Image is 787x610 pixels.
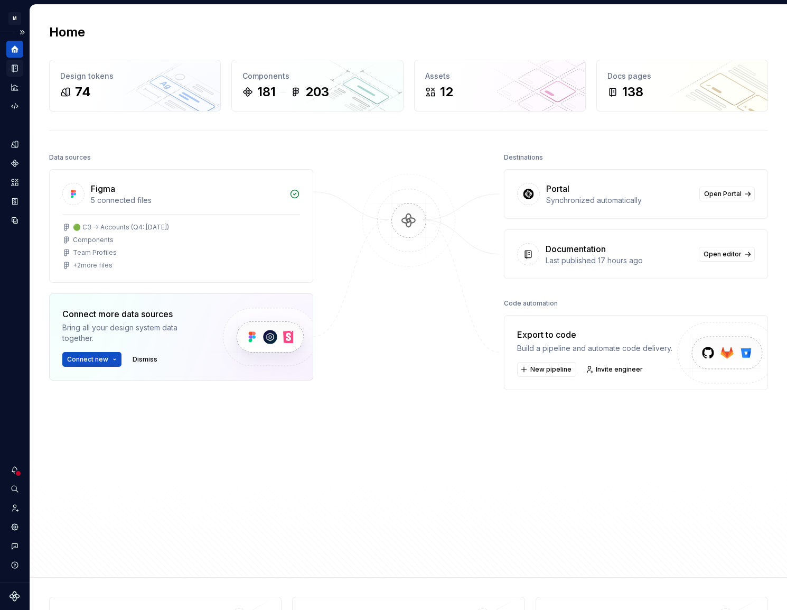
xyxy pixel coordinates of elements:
div: 138 [622,84,643,100]
h2: Home [49,24,85,41]
a: Analytics [6,79,23,96]
span: Open Portal [704,190,742,198]
div: Export to code [517,328,672,341]
a: Settings [6,519,23,535]
svg: Supernova Logo [10,591,20,602]
a: Data sources [6,212,23,229]
a: Invite team [6,500,23,516]
button: Dismiss [128,352,162,367]
button: Connect new [62,352,121,367]
button: New pipeline [517,362,576,377]
div: Team Profiles [73,248,117,257]
a: Open editor [699,247,755,262]
div: 203 [305,84,329,100]
div: Assets [425,71,575,81]
div: 12 [440,84,453,100]
a: Components [6,155,23,172]
button: Search ⌘K [6,480,23,497]
button: Contact support [6,538,23,554]
button: Expand sidebar [15,25,30,40]
a: Design tokens [6,136,23,153]
div: Components [242,71,392,81]
button: M [2,7,27,30]
div: Connect more data sources [62,308,205,320]
span: Dismiss [133,355,157,364]
span: Invite engineer [596,365,643,374]
div: Design tokens [60,71,210,81]
a: Invite engineer [583,362,648,377]
div: Figma [91,182,115,195]
div: Bring all your design system data together. [62,322,205,344]
div: Last published 17 hours ago [546,255,692,266]
span: Connect new [67,355,108,364]
div: Portal [546,182,569,195]
div: Destinations [504,150,543,165]
a: Storybook stories [6,193,23,210]
div: Components [73,236,114,244]
div: Documentation [546,243,606,255]
a: Open Portal [699,187,755,201]
div: M [8,12,21,25]
a: Components181203 [231,60,403,112]
div: 5 connected files [91,195,283,206]
a: Assets12 [414,60,586,112]
a: Design tokens74 [49,60,221,112]
a: Documentation [6,60,23,77]
div: 181 [257,84,276,100]
div: Synchronized automatically [546,195,693,206]
div: Code automation [504,296,558,311]
div: Data sources [49,150,91,165]
button: Notifications [6,461,23,478]
div: Build a pipeline and automate code delivery. [517,343,672,354]
span: New pipeline [530,365,571,374]
a: Assets [6,174,23,191]
a: Figma5 connected files🟢 C3 -> Accounts (Q4: [DATE])ComponentsTeam Profiles+2more files [49,169,313,283]
a: Docs pages138 [596,60,768,112]
span: Open editor [704,250,742,258]
div: 🟢 C3 -> Accounts (Q4: [DATE]) [73,223,169,232]
div: + 2 more files [73,261,113,270]
a: Home [6,41,23,58]
div: Docs pages [607,71,757,81]
a: Code automation [6,98,23,115]
div: 74 [75,84,91,100]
